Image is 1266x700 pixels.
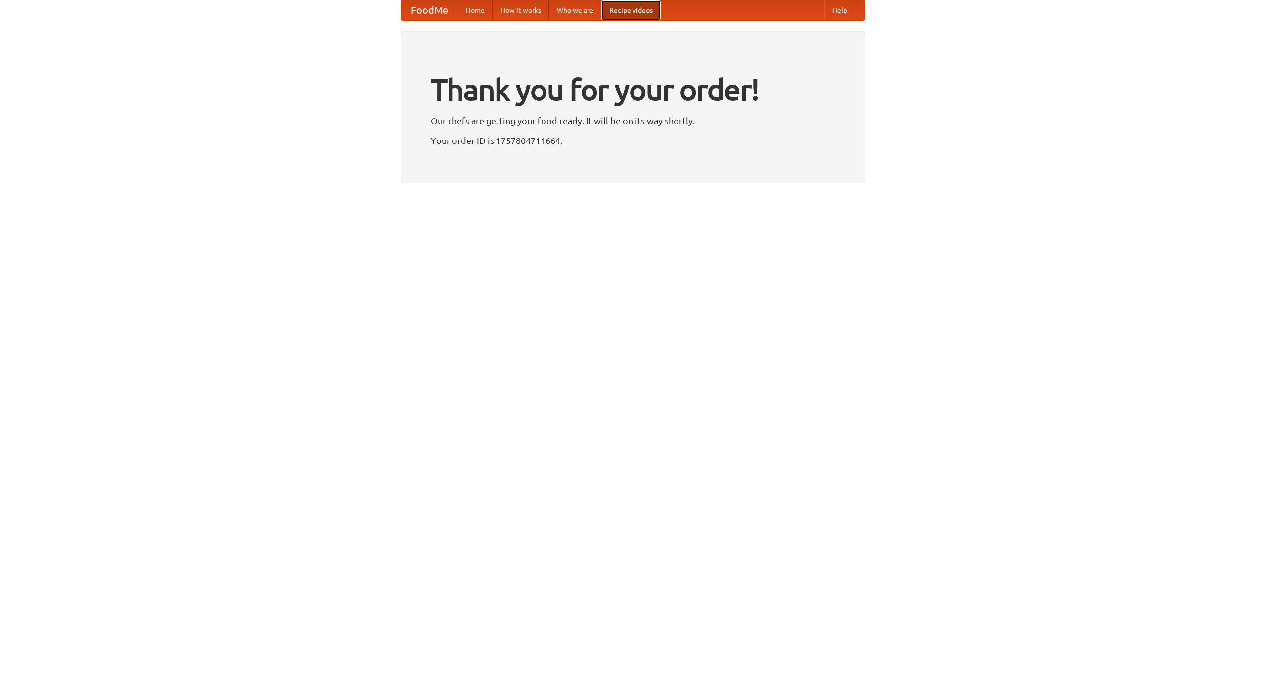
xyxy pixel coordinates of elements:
h1: Thank you for your order! [431,66,835,113]
a: How it works [493,0,549,20]
a: Help [824,0,855,20]
a: FoodMe [401,0,458,20]
a: Recipe videos [601,0,661,20]
p: Your order ID is 1757804711664. [431,133,835,148]
p: Our chefs are getting your food ready. It will be on its way shortly. [431,113,835,128]
a: Home [458,0,493,20]
a: Who we are [549,0,601,20]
